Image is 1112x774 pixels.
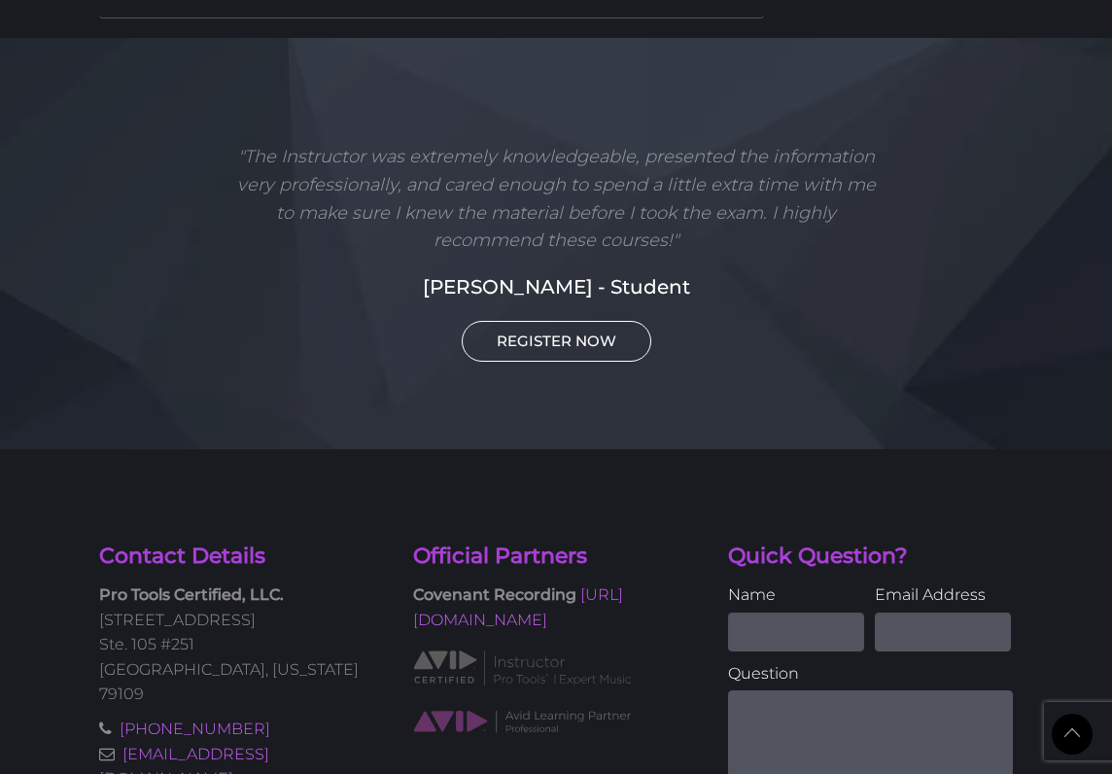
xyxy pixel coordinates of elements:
[1052,714,1093,755] a: Back to Top
[462,321,651,362] a: REGISTER NOW
[99,542,384,572] h4: Contact Details
[99,585,284,604] strong: Pro Tools Certified, LLC.
[413,709,632,735] img: AVID Learning Partner classification logo
[236,143,876,255] p: "The Instructor was extremely knowledgeable, presented the information very professionally, and c...
[413,648,632,688] img: AVID Expert Instructor classification logo
[875,582,1011,608] label: Email Address
[120,720,270,738] a: [PHONE_NUMBER]
[413,542,698,572] h4: Official Partners
[728,542,1013,572] h4: Quick Question?
[413,585,576,604] strong: Covenant Recording
[413,585,623,629] a: [URL][DOMAIN_NAME]
[99,582,384,707] p: [STREET_ADDRESS] Ste. 105 #251 [GEOGRAPHIC_DATA], [US_STATE] 79109
[728,582,864,608] label: Name
[99,272,1013,301] h5: [PERSON_NAME] - Student
[728,661,1013,686] label: Question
